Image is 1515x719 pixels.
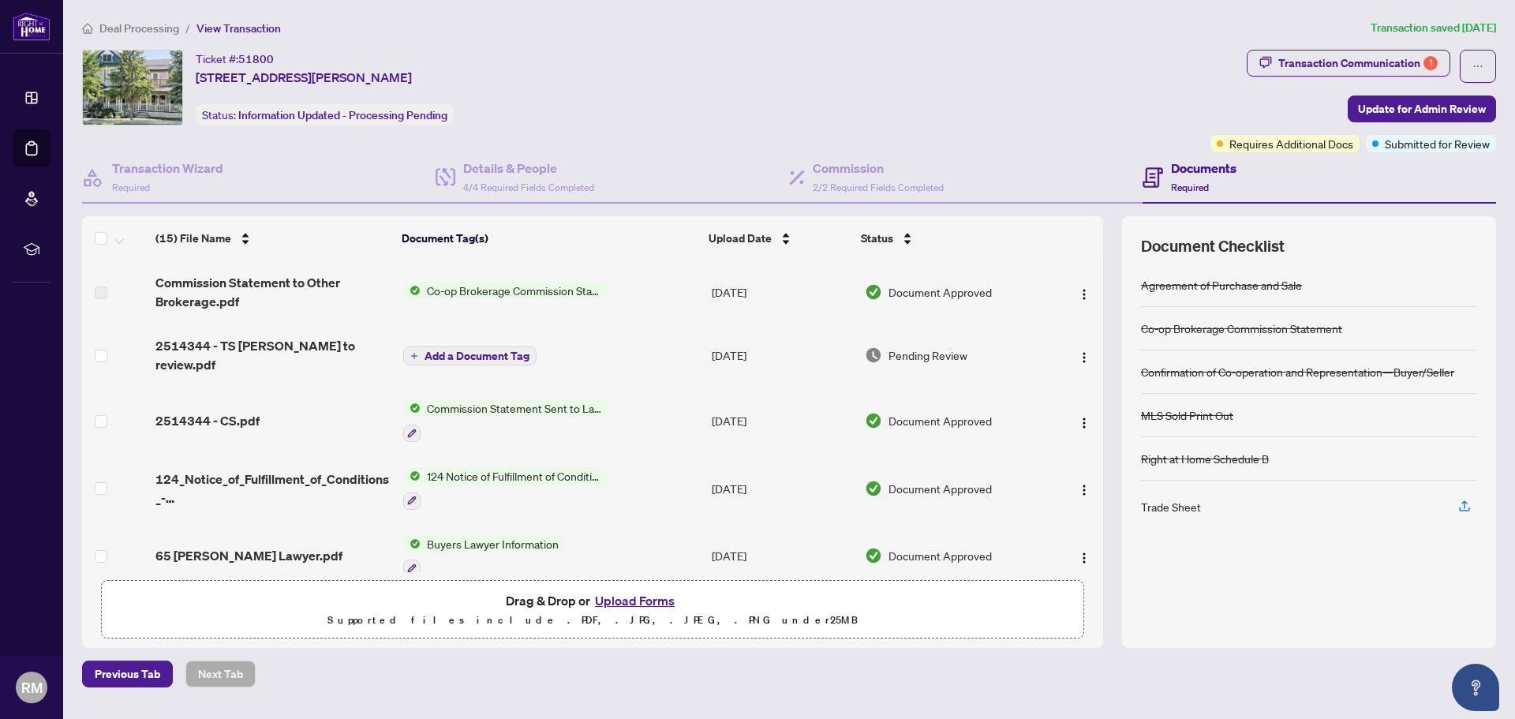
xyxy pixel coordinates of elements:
[1072,408,1097,433] button: Logo
[185,661,256,687] button: Next Tab
[1247,50,1450,77] button: Transaction Communication1
[196,21,281,36] span: View Transaction
[813,182,944,193] span: 2/2 Required Fields Completed
[403,346,537,366] button: Add a Document Tag
[463,159,594,178] h4: Details & People
[861,230,893,247] span: Status
[1078,552,1090,564] img: Logo
[1072,476,1097,501] button: Logo
[403,535,565,578] button: Status IconBuyers Lawyer Information
[1078,288,1090,301] img: Logo
[1141,406,1233,424] div: MLS Sold Print Out
[1171,159,1236,178] h4: Documents
[1141,276,1302,294] div: Agreement of Purchase and Sale
[1141,320,1342,337] div: Co-op Brokerage Commission Statement
[83,51,182,125] img: IMG-X12373046_1.jpg
[1385,135,1490,152] span: Submitted for Review
[149,216,395,260] th: (15) File Name
[403,282,421,299] img: Status Icon
[888,412,992,429] span: Document Approved
[1358,96,1486,122] span: Update for Admin Review
[865,346,882,364] img: Document Status
[1072,279,1097,305] button: Logo
[99,21,179,36] span: Deal Processing
[82,661,173,687] button: Previous Tab
[1141,498,1201,515] div: Trade Sheet
[1078,351,1090,364] img: Logo
[1278,51,1438,76] div: Transaction Communication
[463,182,594,193] span: 4/4 Required Fields Completed
[702,216,855,260] th: Upload Date
[1078,484,1090,496] img: Logo
[238,52,274,66] span: 51800
[155,336,390,374] span: 2514344 - TS [PERSON_NAME] to review.pdf
[590,590,679,611] button: Upload Forms
[888,283,992,301] span: Document Approved
[403,346,537,365] button: Add a Document Tag
[1072,343,1097,368] button: Logo
[421,399,608,417] span: Commission Statement Sent to Lawyer
[506,590,679,611] span: Drag & Drop or
[395,216,703,260] th: Document Tag(s)
[196,104,454,125] div: Status:
[403,282,608,299] button: Status IconCo-op Brokerage Commission Statement
[888,547,992,564] span: Document Approved
[865,412,882,429] img: Document Status
[705,260,858,324] td: [DATE]
[403,399,421,417] img: Status Icon
[1472,61,1483,72] span: ellipsis
[155,470,390,507] span: 124_Notice_of_Fulfillment_of_Conditions_-_Agreement_of_Purchase_and_Sale__v1__-__OREA 3 - Signed.pdf
[1452,664,1499,711] button: Open asap
[1423,56,1438,70] div: 1
[155,546,342,565] span: 65 [PERSON_NAME] Lawyer.pdf
[1371,19,1496,37] article: Transaction saved [DATE]
[705,324,858,387] td: [DATE]
[1171,182,1209,193] span: Required
[813,159,944,178] h4: Commission
[21,676,43,698] span: RM
[865,283,882,301] img: Document Status
[855,216,1045,260] th: Status
[421,467,608,485] span: 124 Notice of Fulfillment of Condition(s) - Agreement of Purchase and Sale
[403,535,421,552] img: Status Icon
[421,535,565,552] span: Buyers Lawyer Information
[709,230,772,247] span: Upload Date
[865,547,882,564] img: Document Status
[155,411,260,430] span: 2514344 - CS.pdf
[155,230,231,247] span: (15) File Name
[111,611,1074,630] p: Supported files include .PDF, .JPG, .JPEG, .PNG under 25 MB
[1141,450,1269,467] div: Right at Home Schedule B
[95,661,160,687] span: Previous Tab
[403,467,608,510] button: Status Icon124 Notice of Fulfillment of Condition(s) - Agreement of Purchase and Sale
[865,480,882,497] img: Document Status
[155,273,390,311] span: Commission Statement to Other Brokerage.pdf
[185,19,190,37] li: /
[112,159,223,178] h4: Transaction Wizard
[1141,363,1454,380] div: Confirmation of Co-operation and Representation—Buyer/Seller
[1078,417,1090,429] img: Logo
[196,68,412,87] span: [STREET_ADDRESS][PERSON_NAME]
[238,108,447,122] span: Information Updated - Processing Pending
[705,522,858,590] td: [DATE]
[102,581,1083,639] span: Drag & Drop orUpload FormsSupported files include .PDF, .JPG, .JPEG, .PNG under25MB
[425,350,529,361] span: Add a Document Tag
[421,282,608,299] span: Co-op Brokerage Commission Statement
[403,399,608,442] button: Status IconCommission Statement Sent to Lawyer
[410,352,418,360] span: plus
[82,23,93,34] span: home
[112,182,150,193] span: Required
[1348,95,1496,122] button: Update for Admin Review
[13,12,50,41] img: logo
[888,480,992,497] span: Document Approved
[888,346,967,364] span: Pending Review
[705,455,858,522] td: [DATE]
[1072,543,1097,568] button: Logo
[1229,135,1353,152] span: Requires Additional Docs
[403,467,421,485] img: Status Icon
[196,50,274,68] div: Ticket #:
[705,387,858,455] td: [DATE]
[1141,235,1285,257] span: Document Checklist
